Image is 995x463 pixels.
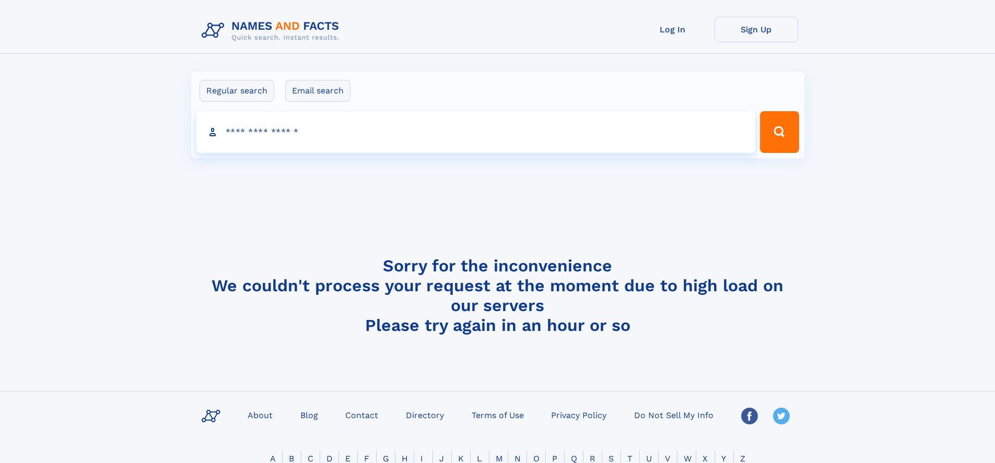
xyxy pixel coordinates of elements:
a: Terms of Use [467,407,528,422]
a: Privacy Policy [547,407,611,422]
a: Sign Up [715,17,798,42]
a: Contact [341,407,382,422]
a: Blog [296,407,322,422]
h4: Sorry for the inconvenience We couldn't process your request at the moment due to high load on ou... [197,256,798,335]
a: About [243,407,277,422]
button: Search Button [760,111,799,153]
a: Directory [402,407,448,422]
img: Facebook [741,408,758,424]
label: Email search [285,80,350,102]
a: Log In [631,17,715,42]
a: Do Not Sell My Info [630,407,718,422]
label: Regular search [200,80,274,102]
img: Logo Names and Facts [197,17,348,45]
img: Twitter [773,408,790,424]
input: search input [196,111,756,153]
